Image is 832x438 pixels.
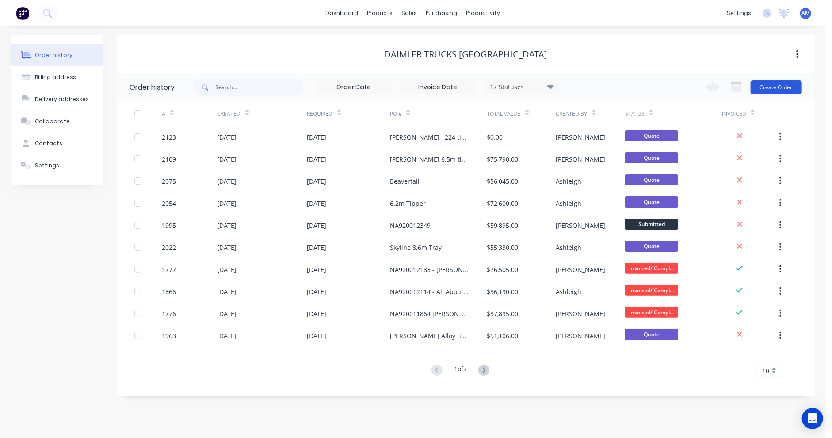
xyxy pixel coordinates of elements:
div: purchasing [421,7,462,20]
div: [DATE] [307,287,327,296]
div: Ashleigh [556,199,582,208]
div: Status [625,102,722,126]
div: Billing address [35,73,76,81]
div: 2075 [162,177,176,186]
div: 1777 [162,265,176,274]
div: Contacts [35,140,62,147]
span: Invoiced/ Compl... [625,307,678,318]
div: [DATE] [217,309,237,318]
div: [DATE] [217,177,237,186]
div: $37,895.00 [487,309,518,318]
button: Collaborate [11,110,103,132]
div: [DATE] [307,309,327,318]
span: Quote [625,241,678,252]
div: Invoiced [722,110,746,118]
a: dashboard [321,7,363,20]
span: Quote [625,130,678,141]
div: [DATE] [217,132,237,142]
div: [DATE] [307,155,327,164]
div: Created [217,110,240,118]
div: [DATE] [307,199,327,208]
input: Invoice Date [401,81,475,94]
div: Total Value [487,102,556,126]
div: NA920011864 [PERSON_NAME]'s [390,309,469,318]
div: 6.2m Tipper [390,199,426,208]
div: NA920012183 - [PERSON_NAME] tipper [390,265,469,274]
div: [DATE] [217,199,237,208]
div: Order history [35,51,73,59]
div: 1 of 7 [454,364,467,377]
div: NA920012114 - All About Turnover [390,287,469,296]
div: [DATE] [217,155,237,164]
div: sales [397,7,421,20]
div: products [363,7,397,20]
div: [DATE] [217,243,237,252]
div: PO # [390,110,402,118]
div: $0.00 [487,132,503,142]
div: $56,045.00 [487,177,518,186]
span: AM [801,9,810,17]
div: 1963 [162,331,176,340]
div: Delivery addresses [35,95,89,103]
span: Quote [625,329,678,340]
div: [DATE] [217,221,237,230]
div: [DATE] [307,132,327,142]
button: Contacts [11,132,103,155]
div: $59,895.00 [487,221,518,230]
div: [DATE] [307,221,327,230]
div: [PERSON_NAME] [556,155,606,164]
div: [DATE] [307,243,327,252]
div: [DATE] [217,331,237,340]
div: 2123 [162,132,176,142]
div: Ashleigh [556,287,582,296]
span: Quote [625,152,678,163]
div: 2054 [162,199,176,208]
button: Delivery addresses [11,88,103,110]
div: NA920012349 [390,221,431,230]
div: 17 Statuses [485,82,559,92]
span: Invoiced/ Compl... [625,285,678,296]
span: Quote [625,196,678,208]
div: [PERSON_NAME] [556,132,606,142]
div: $55,330.00 [487,243,518,252]
div: [DATE] [217,265,237,274]
div: Collaborate [35,117,70,125]
div: 2109 [162,155,176,164]
div: productivity [462,7,504,20]
div: $75,790.00 [487,155,518,164]
button: Billing address [11,66,103,88]
button: Order history [11,44,103,66]
div: Daimler Trucks [GEOGRAPHIC_DATA] [384,49,547,60]
div: [DATE] [307,177,327,186]
div: settings [722,7,756,20]
div: Created [217,102,307,126]
input: Search... [216,79,303,96]
div: [PERSON_NAME] Alloy tipper [390,331,469,340]
div: 1866 [162,287,176,296]
div: [PERSON_NAME] [556,221,606,230]
div: [DATE] [307,331,327,340]
div: 1776 [162,309,176,318]
div: 1995 [162,221,176,230]
div: # [162,110,165,118]
div: Beavertail [390,177,420,186]
div: Total Value [487,110,520,118]
div: Invoiced [722,102,777,126]
div: $36,190.00 [487,287,518,296]
div: $76,505.00 [487,265,518,274]
div: Created By [556,110,588,118]
button: Create Order [751,80,802,94]
span: Quote [625,174,678,185]
div: 2022 [162,243,176,252]
div: Order history [130,82,175,93]
div: Settings [35,162,59,170]
div: Skyline 8.6m Tray [390,243,442,252]
div: [DATE] [307,265,327,274]
div: [PERSON_NAME] [556,265,606,274]
div: $51,106.00 [487,331,518,340]
div: Ashleigh [556,177,582,186]
div: Ashleigh [556,243,582,252]
div: Required [307,102,390,126]
input: Order Date [317,81,391,94]
div: [PERSON_NAME] 6.5m tipper [390,155,469,164]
